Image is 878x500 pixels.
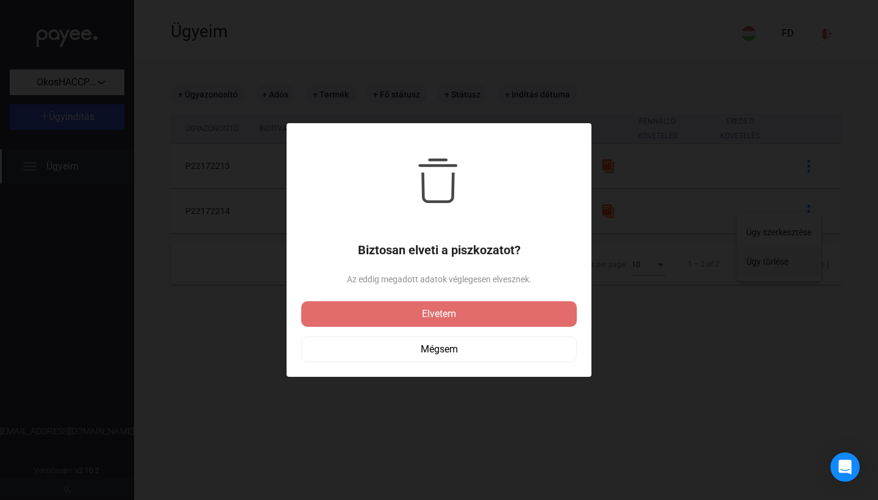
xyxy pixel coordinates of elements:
[301,337,577,362] button: Mégsem
[417,159,462,203] img: trash-black
[301,243,577,257] h1: Biztosan elveti a piszkozatot?
[301,301,577,327] button: Elvetem
[830,452,860,482] div: Open Intercom Messenger
[305,307,573,321] div: Elvetem
[305,342,573,357] div: Mégsem
[301,272,577,287] span: Az eddig megadott adatok véglegesen elvesznek.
